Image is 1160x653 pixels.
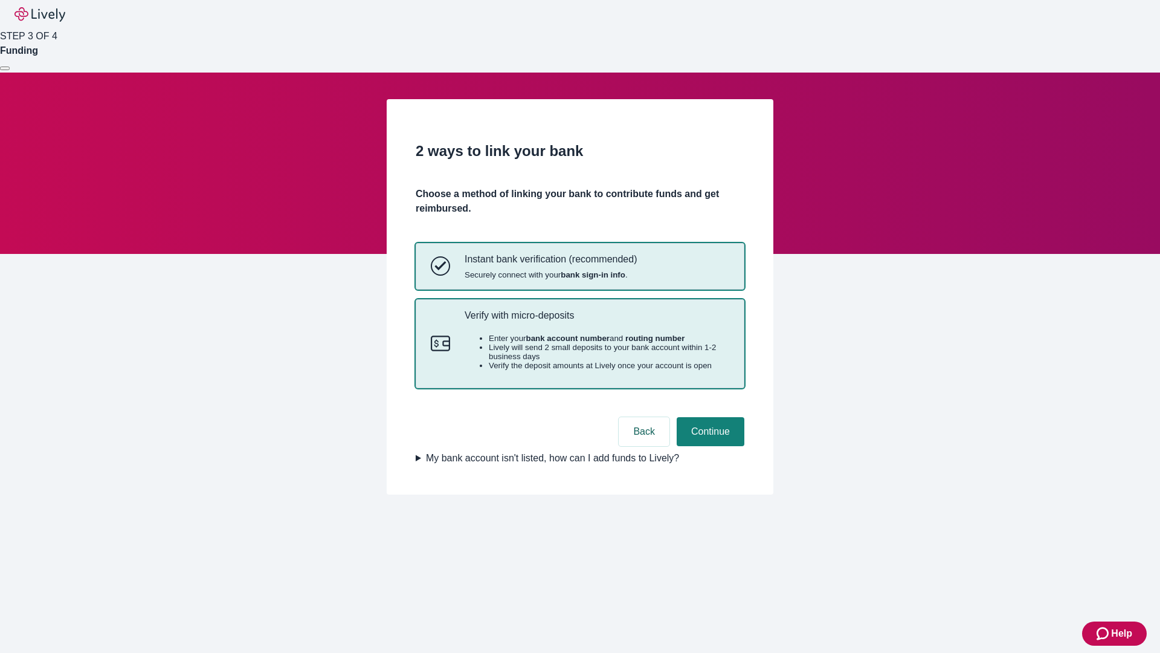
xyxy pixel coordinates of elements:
li: Lively will send 2 small deposits to your bank account within 1-2 business days [489,343,729,361]
button: Back [619,417,669,446]
strong: bank account number [526,334,610,343]
svg: Instant bank verification [431,256,450,276]
button: Zendesk support iconHelp [1082,622,1147,646]
span: Help [1111,626,1132,641]
li: Enter your and [489,334,729,343]
li: Verify the deposit amounts at Lively once your account is open [489,361,729,370]
p: Instant bank verification (recommended) [465,253,637,265]
button: Continue [677,417,744,446]
summary: My bank account isn't listed, how can I add funds to Lively? [416,451,744,466]
h2: 2 ways to link your bank [416,140,744,162]
svg: Micro-deposits [431,334,450,353]
img: Lively [14,7,65,22]
strong: routing number [625,334,685,343]
h4: Choose a method of linking your bank to contribute funds and get reimbursed. [416,187,744,216]
span: Securely connect with your . [465,270,637,279]
button: Instant bank verificationInstant bank verification (recommended)Securely connect with yourbank si... [416,244,744,288]
strong: bank sign-in info [561,270,625,279]
svg: Zendesk support icon [1097,626,1111,641]
button: Micro-depositsVerify with micro-depositsEnter yourbank account numberand routing numberLively wil... [416,300,744,388]
p: Verify with micro-deposits [465,310,729,321]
